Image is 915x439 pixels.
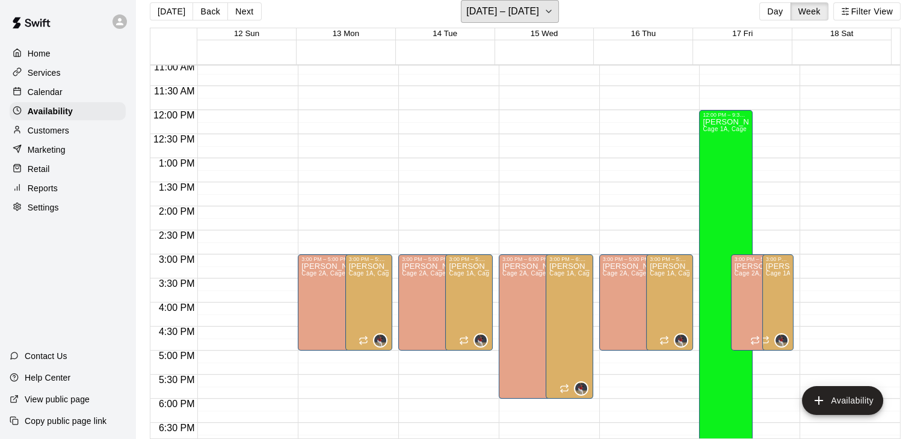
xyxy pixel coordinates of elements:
[475,334,487,346] img: Seth Dunlap
[502,270,556,277] span: Cage 2A, Cage 2B
[549,256,589,262] div: 3:00 PM – 6:00 PM
[445,336,454,345] span: Recurring availability
[466,3,539,20] h6: [DATE] – [DATE]
[445,254,492,351] div: 3:00 PM – 5:00 PM: Available
[156,254,198,265] span: 3:00 PM
[631,29,656,38] button: 16 Thu
[28,182,58,194] p: Reports
[301,256,374,262] div: 3:00 PM – 5:00 PM
[398,254,478,351] div: 3:00 PM – 5:00 PM: Available
[830,29,854,38] button: 18 Sat
[156,230,198,241] span: 2:30 PM
[735,256,781,262] div: 3:00 PM – 5:00 PM
[10,179,126,197] a: Reports
[650,270,703,277] span: Cage 1A, Cage 1B
[599,254,679,351] div: 3:00 PM – 5:00 PM: Available
[156,375,198,385] span: 5:30 PM
[150,110,197,120] span: 12:00 PM
[156,158,198,168] span: 1:00 PM
[28,86,63,98] p: Calendar
[156,327,198,337] span: 4:30 PM
[766,256,790,262] div: 3:00 PM – 5:00 PM
[732,29,753,38] button: 17 Fri
[750,336,760,345] span: Recurring availability
[675,334,687,346] img: Seth Dunlap
[10,64,126,82] a: Services
[499,254,579,399] div: 3:00 PM – 6:00 PM: Available
[28,67,61,79] p: Services
[374,334,386,346] img: Seth Dunlap
[10,141,126,159] a: Marketing
[349,270,402,277] span: Cage 1A, Cage 1B
[759,2,790,20] button: Day
[545,384,555,393] span: Recurring availability
[156,182,198,192] span: 1:30 PM
[298,254,378,351] div: 3:00 PM – 5:00 PM: Available
[333,29,359,38] button: 13 Mon
[449,256,488,262] div: 3:00 PM – 5:00 PM
[373,333,387,348] div: Seth Dunlap
[531,29,558,38] button: 15 Wed
[703,112,749,118] div: 12:00 PM – 9:30 PM
[735,270,788,277] span: Cage 2A, Cage 2B
[349,256,389,262] div: 3:00 PM – 5:00 PM
[502,256,575,262] div: 3:00 PM – 6:00 PM
[659,336,669,345] span: Recurring availability
[25,415,106,427] p: Copy public page link
[28,105,73,117] p: Availability
[156,423,198,433] span: 6:30 PM
[193,2,228,20] button: Back
[762,254,793,351] div: 3:00 PM – 5:00 PM: Available
[10,121,126,140] a: Customers
[459,336,469,345] span: Recurring availability
[574,381,588,396] div: Seth Dunlap
[150,134,197,144] span: 12:30 PM
[301,270,355,277] span: Cage 2A, Cage 2B
[10,102,126,120] div: Availability
[731,254,784,351] div: 3:00 PM – 5:00 PM: Available
[10,83,126,101] div: Calendar
[28,124,69,137] p: Customers
[559,384,569,393] span: Recurring availability
[10,160,126,178] a: Retail
[646,254,693,351] div: 3:00 PM – 5:00 PM: Available
[28,201,59,213] p: Settings
[28,144,66,156] p: Marketing
[402,256,475,262] div: 3:00 PM – 5:00 PM
[546,254,593,399] div: 3:00 PM – 6:00 PM: Available
[650,256,689,262] div: 3:00 PM – 5:00 PM
[156,302,198,313] span: 4:00 PM
[28,48,51,60] p: Home
[156,399,198,409] span: 6:00 PM
[549,270,603,277] span: Cage 1A, Cage 1B
[156,278,198,289] span: 3:30 PM
[402,270,455,277] span: Cage 2A, Cage 2B
[775,334,787,346] img: Seth Dunlap
[234,29,259,38] button: 12 Sun
[25,393,90,405] p: View public page
[674,333,688,348] div: Seth Dunlap
[10,45,126,63] a: Home
[433,29,457,38] button: 14 Tue
[10,198,126,216] a: Settings
[645,336,655,345] span: Recurring availability
[28,163,50,175] p: Retail
[790,2,828,20] button: Week
[449,270,502,277] span: Cage 1A, Cage 1B
[473,333,488,348] div: Seth Dunlap
[802,386,883,415] button: add
[151,86,198,96] span: 11:30 AM
[575,382,587,394] img: Seth Dunlap
[603,270,656,277] span: Cage 2A, Cage 2B
[151,62,198,72] span: 11:00 AM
